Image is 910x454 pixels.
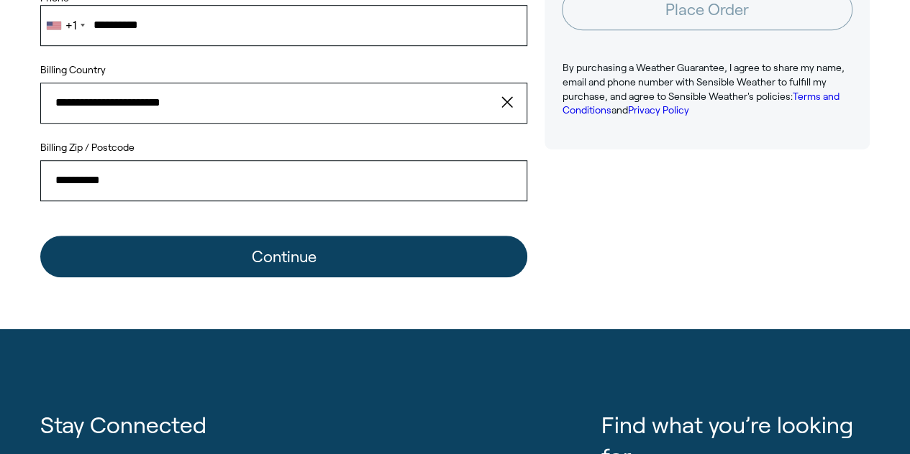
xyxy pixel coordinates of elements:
[40,141,527,155] label: Billing Zip / Postcode
[545,172,870,273] iframe: Customer reviews powered by Trustpilot
[40,409,578,442] h1: Stay Connected
[562,61,852,117] p: By purchasing a Weather Guarantee, I agree to share my name, email and phone number with Sensible...
[497,83,527,123] button: clear value
[40,236,527,277] button: Continue
[41,6,89,45] div: Telephone country code
[40,63,106,78] label: Billing Country
[627,104,688,116] a: Privacy Policy
[65,19,76,32] div: +1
